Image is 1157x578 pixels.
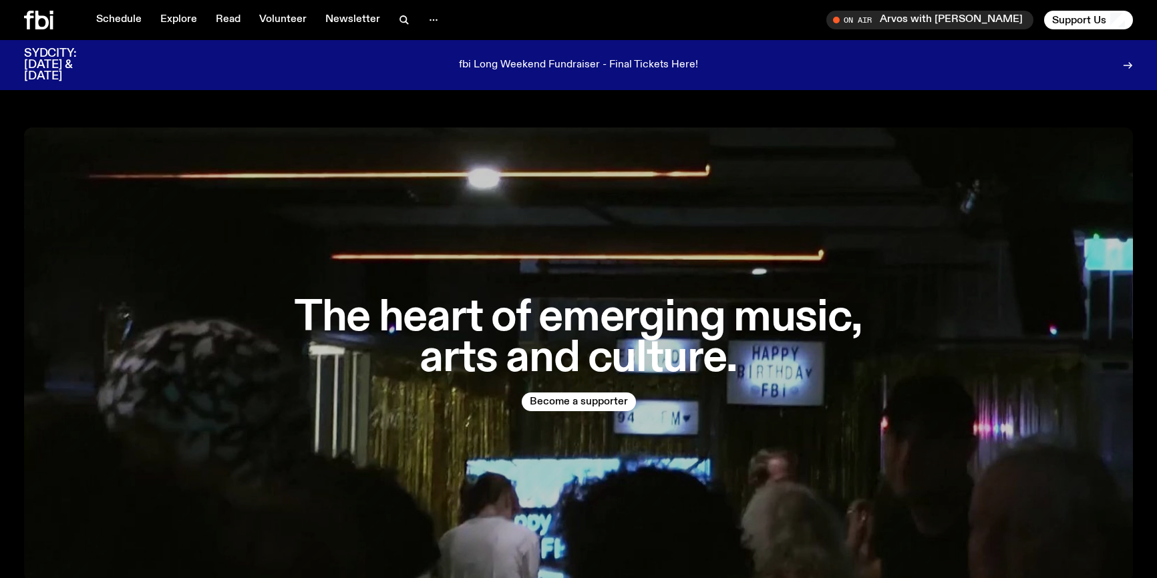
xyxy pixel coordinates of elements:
a: Newsletter [317,11,388,29]
button: Support Us [1044,11,1133,29]
span: Support Us [1052,14,1106,26]
button: On AirArvos with [PERSON_NAME] [826,11,1033,29]
h3: SYDCITY: [DATE] & [DATE] [24,48,110,82]
button: Become a supporter [522,392,636,411]
h1: The heart of emerging music, arts and culture. [279,298,878,379]
a: Schedule [88,11,150,29]
p: fbi Long Weekend Fundraiser - Final Tickets Here! [459,59,698,71]
a: Explore [152,11,205,29]
a: Read [208,11,249,29]
a: Volunteer [251,11,315,29]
